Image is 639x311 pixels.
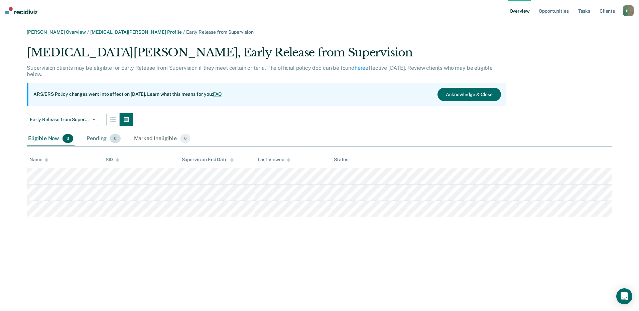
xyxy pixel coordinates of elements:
p: ARS/ERS Policy changes went into effect on [DATE]. Learn what this means for you: [33,91,222,98]
button: Acknowledge & Close [437,88,501,101]
div: Open Intercom Messenger [616,288,632,304]
div: Pending0 [85,131,122,146]
a: [MEDICAL_DATA][PERSON_NAME] Profile [90,29,182,35]
div: Last Viewed [258,157,290,163]
span: Early Release from Supervision [186,29,254,35]
button: HL [623,5,634,16]
a: FAQ [213,91,222,97]
div: Supervision End Date [182,157,234,163]
button: Early Release from Supervision [27,113,98,126]
span: 0 [110,134,120,143]
span: 0 [180,134,190,143]
div: Name [29,157,48,163]
div: [MEDICAL_DATA][PERSON_NAME], Early Release from Supervision [27,46,506,65]
span: Early Release from Supervision [30,117,90,122]
span: / [182,29,186,35]
span: / [86,29,90,35]
div: Marked Ineligible0 [133,131,192,146]
div: H L [623,5,634,16]
a: [PERSON_NAME] Overview [27,29,86,35]
div: Status [334,157,348,163]
p: Supervision clients may be eligible for Early Release from Supervision if they meet certain crite... [27,65,493,77]
span: 3 [62,134,73,143]
a: here [355,65,365,71]
div: Eligible Now3 [27,131,75,146]
img: Recidiviz [5,7,37,14]
div: SID [106,157,119,163]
